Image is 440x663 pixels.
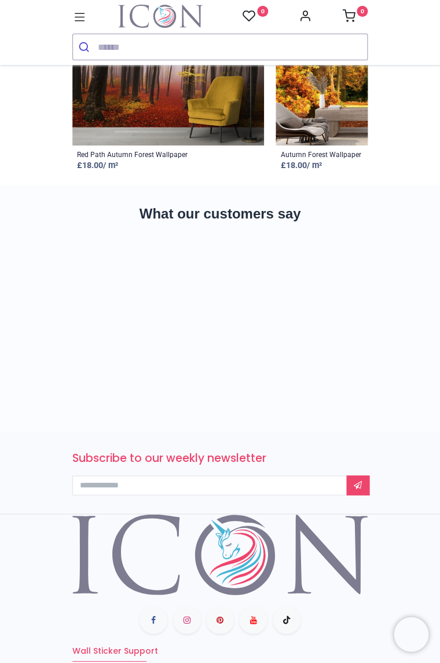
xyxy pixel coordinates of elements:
strong: £ 18.00 / m² [77,161,118,170]
strong: £ 18.00 / m² [280,161,321,170]
a: 0 [243,9,268,24]
a: Red Path Autumn Forest Wallpaper [77,150,188,160]
h3: Subscribe to our weekly newsletter [72,450,368,466]
a: 0 [342,13,368,22]
img: Red Path Autumn Forest Wall Mural Wallpaper [72,17,264,145]
sup: 0 [357,6,368,17]
h6: Wall Sticker Support [72,645,368,657]
sup: 0 [257,6,268,17]
iframe: Brevo live chat [394,617,428,651]
img: Icon Wall Stickers [118,5,203,28]
button: Submit [73,34,98,60]
a: Account Info [299,13,311,22]
a: Logo of Icon Wall Stickers [118,5,203,28]
h2: What our customers say [72,204,368,224]
iframe: Customer reviews powered by Trustpilot [72,244,368,395]
a: Autumn Forest Wallpaper [280,150,361,160]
